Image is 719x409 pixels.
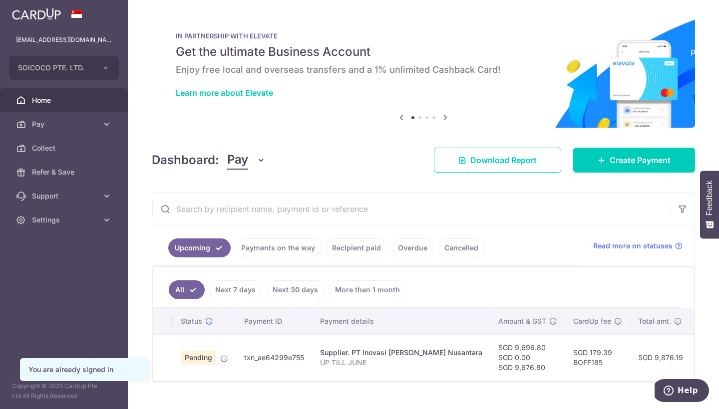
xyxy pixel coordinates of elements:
[227,151,248,170] span: Pay
[32,95,98,105] span: Home
[434,148,561,173] a: Download Report
[573,148,695,173] a: Create Payment
[236,308,312,334] th: Payment ID
[176,64,671,76] h6: Enjoy free local and overseas transfers and a 1% unlimited Cashback Card!
[438,238,485,257] a: Cancelled
[176,44,671,60] h5: Get the ultimate Business Account
[168,238,231,257] a: Upcoming
[593,241,683,251] a: Read more on statuses
[638,316,671,326] span: Total amt.
[169,280,205,299] a: All
[9,56,119,80] button: SOICOCO PTE. LTD.
[312,308,490,334] th: Payment details
[16,35,112,45] p: [EMAIL_ADDRESS][DOMAIN_NAME]
[18,63,92,73] span: SOICOCO PTE. LTD.
[320,358,482,368] p: UP TILL JUNE
[152,193,671,225] input: Search by recipient name, payment id or reference
[152,151,219,169] h4: Dashboard:
[470,154,537,166] span: Download Report
[593,241,673,251] span: Read more on statuses
[498,316,546,326] span: Amount & GST
[705,181,714,215] span: Feedback
[32,119,98,129] span: Pay
[181,316,202,326] span: Status
[235,238,322,257] a: Payments on the way
[655,379,709,404] iframe: Opens a widget where you can find more information
[326,238,387,257] a: Recipient paid
[152,16,695,128] img: Renovation banner
[181,351,216,365] span: Pending
[209,280,262,299] a: Next 7 days
[176,32,671,40] p: IN PARTNERSHIP WITH ELEVATE
[329,280,406,299] a: More than 1 month
[28,365,139,375] div: You are already signed in
[391,238,434,257] a: Overdue
[490,334,565,381] td: SGD 9,696.80 SGD 0.00 SGD 9,676.80
[700,171,719,238] button: Feedback - Show survey
[610,154,671,166] span: Create Payment
[12,8,61,20] img: CardUp
[32,191,98,201] span: Support
[630,334,691,381] td: SGD 9,876.19
[236,334,312,381] td: txn_ae64299e755
[176,88,273,98] a: Learn more about Elevate
[32,167,98,177] span: Refer & Save
[320,348,482,358] div: Supplier. PT Inovasi [PERSON_NAME] Nusantara
[266,280,325,299] a: Next 30 days
[565,334,630,381] td: SGD 179.39 BOFF185
[573,316,611,326] span: CardUp fee
[32,215,98,225] span: Settings
[32,143,98,153] span: Collect
[227,151,266,170] button: Pay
